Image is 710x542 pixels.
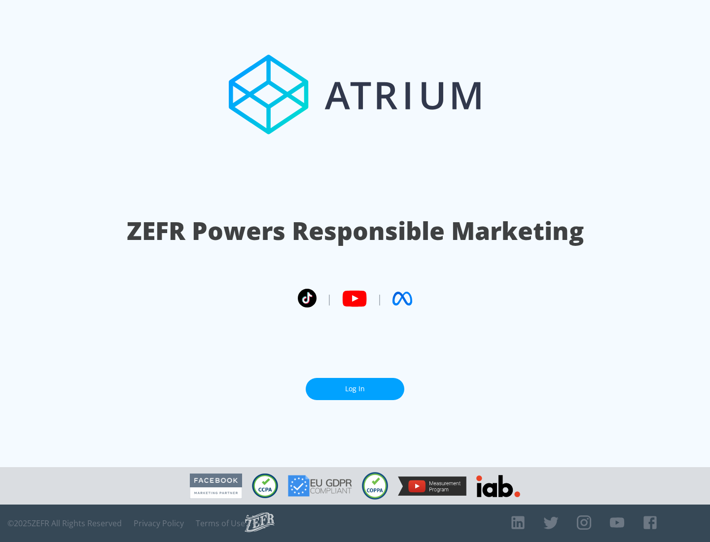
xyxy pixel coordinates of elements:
span: | [326,291,332,306]
span: © 2025 ZEFR All Rights Reserved [7,518,122,528]
img: GDPR Compliant [288,475,352,497]
img: COPPA Compliant [362,472,388,500]
h1: ZEFR Powers Responsible Marketing [127,214,584,248]
img: Facebook Marketing Partner [190,474,242,499]
a: Privacy Policy [134,518,184,528]
img: YouTube Measurement Program [398,476,466,496]
a: Log In [306,378,404,400]
img: IAB [476,475,520,497]
span: | [377,291,383,306]
a: Terms of Use [196,518,245,528]
img: CCPA Compliant [252,474,278,498]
